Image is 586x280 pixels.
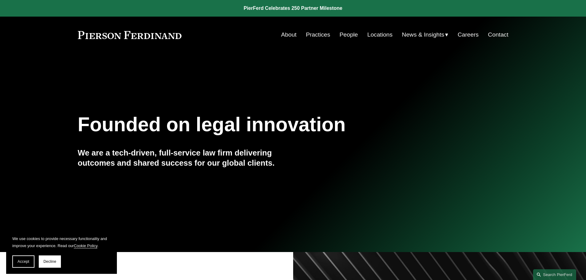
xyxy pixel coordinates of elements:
[74,243,98,248] a: Cookie Policy
[6,229,117,274] section: Cookie banner
[458,29,479,41] a: Careers
[281,29,297,41] a: About
[367,29,393,41] a: Locations
[39,255,61,268] button: Decline
[340,29,358,41] a: People
[402,29,448,41] a: folder dropdown
[18,259,29,264] span: Accept
[12,255,34,268] button: Accept
[78,113,437,136] h1: Founded on legal innovation
[402,30,444,40] span: News & Insights
[43,259,56,264] span: Decline
[488,29,508,41] a: Contact
[78,148,293,168] h4: We are a tech-driven, full-service law firm delivering outcomes and shared success for our global...
[12,235,111,249] p: We use cookies to provide necessary functionality and improve your experience. Read our .
[533,269,576,280] a: Search this site
[306,29,330,41] a: Practices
